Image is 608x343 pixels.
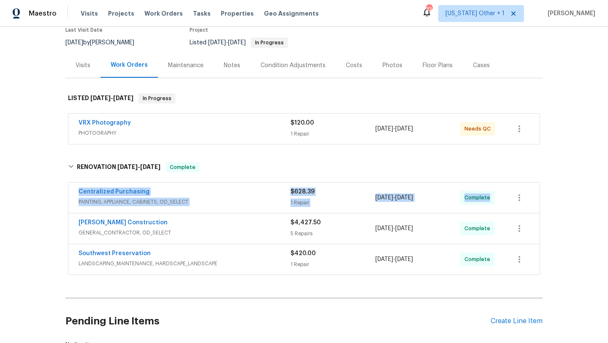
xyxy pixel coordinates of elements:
a: Centralized Purchasing [79,189,149,195]
div: Cases [473,61,490,70]
span: - [375,193,413,202]
a: [PERSON_NAME] Construction [79,220,168,226]
h6: RENOVATION [77,162,160,172]
div: Condition Adjustments [261,61,326,70]
span: [DATE] [113,95,133,101]
span: Visits [81,9,98,18]
span: - [375,224,413,233]
div: Create Line Item [491,317,543,325]
span: Maestro [29,9,57,18]
span: PAINTING, APPLIANCE, CABINETS, OD_SELECT [79,198,290,206]
span: PHOTOGRAPHY [79,129,290,137]
span: - [375,255,413,264]
div: 1 Repair [290,130,375,138]
div: 1 Repair [290,199,375,207]
div: Notes [224,61,240,70]
span: Complete [464,255,494,264]
span: $4,427.50 [290,220,321,226]
span: Tasks [193,11,211,16]
span: Projects [108,9,134,18]
span: [US_STATE] Other + 1 [445,9,505,18]
span: $120.00 [290,120,314,126]
span: [PERSON_NAME] [544,9,595,18]
span: [DATE] [208,40,226,46]
span: In Progress [139,94,175,103]
span: Work Orders [144,9,183,18]
span: LANDSCAPING_MAINTENANCE, HARDSCAPE_LANDSCAPE [79,259,290,268]
span: [DATE] [65,40,83,46]
span: [DATE] [395,126,413,132]
span: [DATE] [140,164,160,170]
span: Listed [190,40,288,46]
h2: Pending Line Items [65,302,491,341]
span: Complete [464,193,494,202]
a: Southwest Preservation [79,250,151,256]
span: [DATE] [375,126,393,132]
div: Costs [346,61,362,70]
span: Complete [166,163,199,171]
span: [DATE] [117,164,138,170]
div: Work Orders [111,61,148,69]
div: Visits [76,61,90,70]
span: [DATE] [90,95,111,101]
span: Needs QC [464,125,494,133]
div: 1 Repair [290,260,375,269]
span: Project [190,27,208,33]
span: [DATE] [375,195,393,201]
div: by [PERSON_NAME] [65,38,144,48]
div: RENOVATION [DATE]-[DATE]Complete [65,154,543,181]
span: - [208,40,246,46]
span: $420.00 [290,250,316,256]
span: [DATE] [395,226,413,231]
div: Photos [383,61,402,70]
div: LISTED [DATE]-[DATE]In Progress [65,85,543,112]
span: [DATE] [228,40,246,46]
span: $628.39 [290,189,315,195]
span: Complete [464,224,494,233]
span: [DATE] [375,226,393,231]
span: In Progress [252,40,287,45]
span: Properties [221,9,254,18]
span: GENERAL_CONTRACTOR, OD_SELECT [79,229,290,237]
span: [DATE] [375,256,393,262]
div: 5 Repairs [290,229,375,238]
span: [DATE] [395,195,413,201]
div: 33 [426,5,432,14]
span: - [375,125,413,133]
span: Last Visit Date [65,27,103,33]
span: - [90,95,133,101]
div: Floor Plans [423,61,453,70]
span: [DATE] [395,256,413,262]
a: VRX Photography [79,120,131,126]
span: - [117,164,160,170]
div: Maintenance [168,61,204,70]
span: Geo Assignments [264,9,319,18]
h6: LISTED [68,93,133,103]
